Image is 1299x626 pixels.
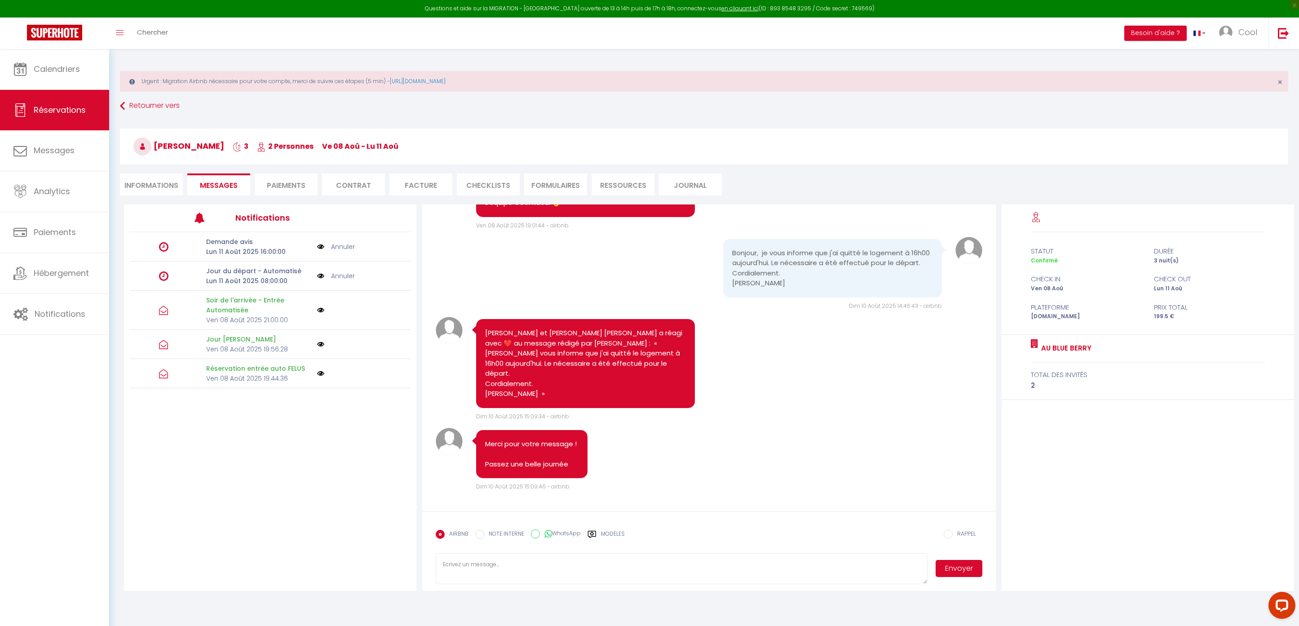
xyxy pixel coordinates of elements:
[206,334,311,344] p: Jour [PERSON_NAME]
[659,173,722,195] li: Journal
[524,173,587,195] li: FORMULAIRES
[1148,302,1271,313] div: Prix total
[206,315,311,325] p: Ven 08 Août 2025 21:00:00
[206,364,311,373] p: Réservation entrée auto FELUS
[233,141,248,151] span: 3
[476,222,569,229] span: Ven 08 Août 2025 19:01:44 - airbnb
[200,180,238,191] span: Messages
[1148,246,1271,257] div: durée
[34,226,76,238] span: Paiements
[436,317,463,344] img: avatar.png
[1278,27,1289,39] img: logout
[1277,76,1282,88] span: ×
[1148,284,1271,293] div: Lun 11 Aoû
[1261,588,1299,626] iframe: LiveChat chat widget
[34,186,70,197] span: Analytics
[317,271,324,281] img: NO IMAGE
[34,267,89,279] span: Hébergement
[1025,274,1148,284] div: check in
[257,141,314,151] span: 2 Personnes
[389,173,452,195] li: Facture
[206,344,311,354] p: Ven 08 Août 2025 19:56:28
[206,237,311,247] p: Demande avis
[322,141,398,151] span: ve 08 Aoû - lu 11 Aoû
[485,439,579,470] pre: Merci pour votre message ! Passez une belle journée
[1038,343,1091,354] a: Au Blue Berry
[1025,302,1148,313] div: Plateforme
[390,77,446,85] a: [URL][DOMAIN_NAME]
[457,173,520,195] li: CHECKLISTS
[34,145,75,156] span: Messages
[849,302,942,310] span: Dim 10 Août 2025 14:46:43 - airbnb
[1031,257,1058,264] span: Confirmé
[331,242,355,252] a: Annuler
[27,25,82,40] img: Super Booking
[601,530,625,546] label: Modèles
[540,529,581,539] label: WhatsApp
[1219,26,1233,39] img: ...
[485,328,686,399] pre: [PERSON_NAME] et [PERSON_NAME] [PERSON_NAME] a réagi avec ❤️ au message rédigé par [PERSON_NAME] ...
[120,98,1288,114] a: Retourner vers
[317,306,324,314] img: NO IMAGE
[331,271,355,281] a: Annuler
[1025,284,1148,293] div: Ven 08 Aoû
[137,27,168,37] span: Chercher
[255,173,318,195] li: Paiements
[34,104,86,115] span: Réservations
[955,237,982,264] img: avatar.png
[1031,369,1265,380] div: total des invités
[322,173,385,195] li: Contrat
[1277,78,1282,86] button: Close
[1212,18,1268,49] a: ... Cool
[732,248,933,289] pre: Bonjour, je vous informe que j'ai quitté le logement à 16h00 aujourd'hui. Le nécessaire a été eff...
[592,173,654,195] li: Ressources
[206,276,311,286] p: Lun 11 Août 2025 08:00:00
[721,4,759,12] a: en cliquant ici
[445,530,468,540] label: AIRBNB
[1025,246,1148,257] div: statut
[206,373,311,383] p: Ven 08 Août 2025 19:44:36
[1238,27,1257,38] span: Cool
[206,247,311,257] p: Lun 11 Août 2025 16:00:00
[133,140,224,151] span: [PERSON_NAME]
[476,483,570,490] span: Dim 10 Août 2025 15:09:46 - airbnb
[317,341,324,348] img: NO IMAGE
[34,63,80,75] span: Calendriers
[476,413,569,420] span: Dim 10 Août 2025 15:09:34 - airbnb
[436,428,463,455] img: avatar.png
[317,370,324,377] img: NO IMAGE
[35,308,85,320] span: Notifications
[206,295,311,315] p: Soir de l'arrivée - Entrée Automatisée
[1148,274,1271,284] div: check out
[1124,26,1187,41] button: Besoin d'aide ?
[1148,312,1271,321] div: 199.5 €
[317,242,324,252] img: NO IMAGE
[953,530,976,540] label: RAPPEL
[130,18,175,49] a: Chercher
[120,71,1288,92] div: Urgent : Migration Airbnb nécessaire pour votre compte, merci de suivre ces étapes (5 min) -
[484,530,524,540] label: NOTE INTERNE
[1031,380,1265,391] div: 2
[1025,312,1148,321] div: [DOMAIN_NAME]
[936,560,982,577] button: Envoyer
[235,208,352,228] h3: Notifications
[1148,257,1271,265] div: 3 nuit(s)
[206,266,311,276] p: Jour du départ - Automatisé
[120,173,183,195] li: Informations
